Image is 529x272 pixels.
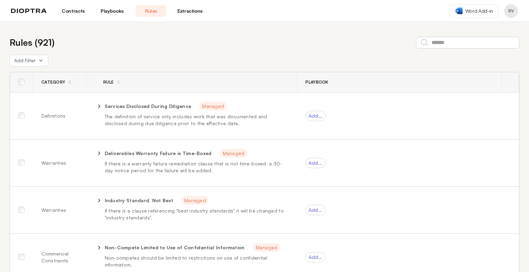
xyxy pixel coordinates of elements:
div: Add... [305,252,326,262]
span: Add Filter [14,57,35,64]
a: Playbooks [97,5,127,17]
p: If there is a warranty failure remediation clause that is not time-boxed, a 30-day notice period ... [105,160,289,174]
p: Industry Standard, Not Best [105,197,174,204]
button: Profile menu [504,4,518,18]
td: Definitions [33,93,87,140]
td: Warranties [33,187,87,234]
p: The definition of service only includes work that was documented and disclosed during due diligen... [105,113,289,127]
p: Services Disclosed During Diligence [105,103,191,110]
p: If there is a clause referencing "best industry standards" it will be changed to "industry standa... [105,207,289,221]
p: Non-competes should be limited to restrictions on use of confidential information. [105,254,289,268]
span: Category [41,79,65,85]
a: Word Add-in [450,4,499,18]
div: Add... [305,205,326,215]
span: Word Add-in [465,8,493,14]
td: Warranties [33,140,87,187]
span: Managed [181,196,209,205]
span: Managed [220,149,247,157]
p: Deliverables Warranty Failure is Time-Boxed [105,150,212,157]
h2: Rules ( 921 ) [10,36,54,49]
span: Managed [253,243,280,252]
img: word [456,8,463,14]
a: Extractions [175,5,205,17]
a: Rules [136,5,166,17]
span: Managed [199,102,227,110]
p: Non-Compete Limited to Use of Confidential Information [105,244,245,251]
div: Add... [305,111,326,121]
div: Rule [95,79,114,85]
img: logo [11,9,47,13]
span: Playbook [305,79,328,85]
div: Add... [305,158,326,168]
button: Add Filter [10,55,48,66]
a: Contracts [58,5,89,17]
